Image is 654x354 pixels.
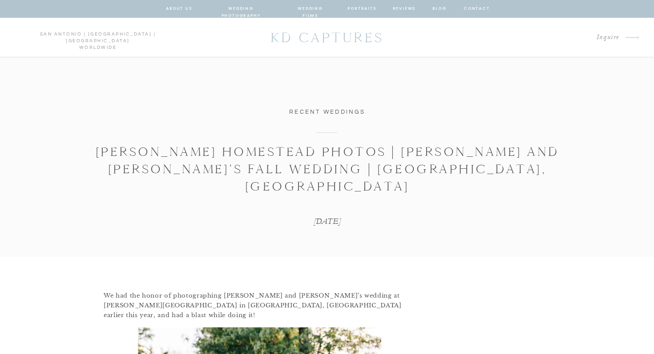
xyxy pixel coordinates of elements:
[529,32,619,44] a: Inquire
[272,215,383,227] p: [DATE]
[289,109,365,115] a: Recent Weddings
[266,25,388,50] a: KD CAPTURES
[464,5,488,13] a: contact
[392,5,416,13] a: reviews
[12,31,183,44] p: san antonio | [GEOGRAPHIC_DATA] | [GEOGRAPHIC_DATA] worldwide
[208,5,274,13] a: wedding photography
[87,143,568,195] h1: [PERSON_NAME] Homestead Photos | [PERSON_NAME] and [PERSON_NAME]’s Fall Wedding | [GEOGRAPHIC_DAT...
[432,5,448,13] a: blog
[289,5,331,13] a: wedding films
[166,5,192,13] a: about us
[104,291,415,320] p: We had the honor of photographing [PERSON_NAME] and [PERSON_NAME]’s wedding at [PERSON_NAME][GEOG...
[347,5,376,13] a: portraits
